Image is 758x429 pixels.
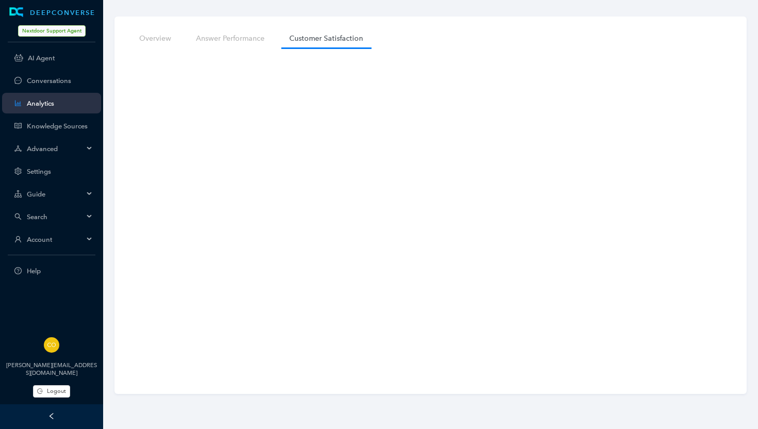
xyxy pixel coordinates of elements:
[14,267,22,274] span: question-circle
[188,29,273,48] a: Answer Performance
[281,29,371,48] a: Customer Satisfaction
[131,48,730,392] iframe: iframe
[37,388,43,394] span: logout
[14,145,22,152] span: deployment-unit
[27,168,93,175] a: Settings
[14,236,22,243] span: user
[47,387,66,395] span: Logout
[27,100,93,107] a: Analytics
[27,145,84,153] span: Advanced
[18,25,86,37] span: Nextdoor Support Agent
[131,29,179,48] a: Overview
[27,236,84,243] span: Account
[33,385,70,398] button: Logout
[27,122,93,130] a: Knowledge Sources
[27,213,84,221] span: Search
[28,54,93,62] a: AI Agent
[27,267,93,275] span: Help
[44,337,59,353] img: 9bd6fc8dc59eafe68b94aecc33e6c356
[14,213,22,220] span: search
[2,7,101,18] a: LogoDEEPCONVERSE
[27,77,93,85] a: Conversations
[27,190,84,198] span: Guide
